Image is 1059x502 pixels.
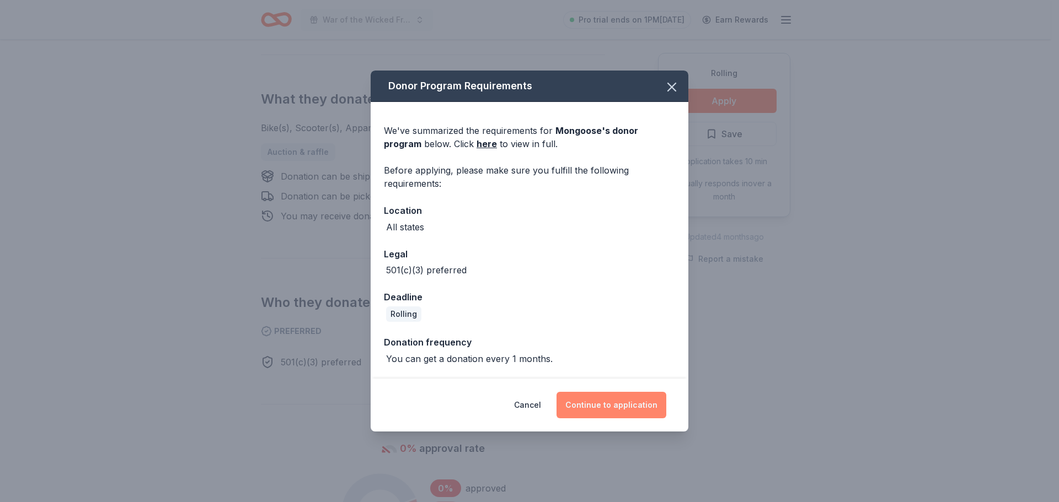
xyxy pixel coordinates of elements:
[386,263,467,277] div: 501(c)(3) preferred
[384,290,675,304] div: Deadline
[514,392,541,418] button: Cancel
[386,306,421,322] div: Rolling
[384,124,675,150] div: We've summarized the requirements for below. Click to view in full.
[384,203,675,218] div: Location
[477,137,497,150] a: here
[557,392,666,418] button: Continue to application
[384,247,675,261] div: Legal
[386,352,553,365] div: You can get a donation every 1 months.
[386,220,424,234] div: All states
[384,335,675,349] div: Donation frequency
[371,71,688,102] div: Donor Program Requirements
[384,164,675,190] div: Before applying, please make sure you fulfill the following requirements:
